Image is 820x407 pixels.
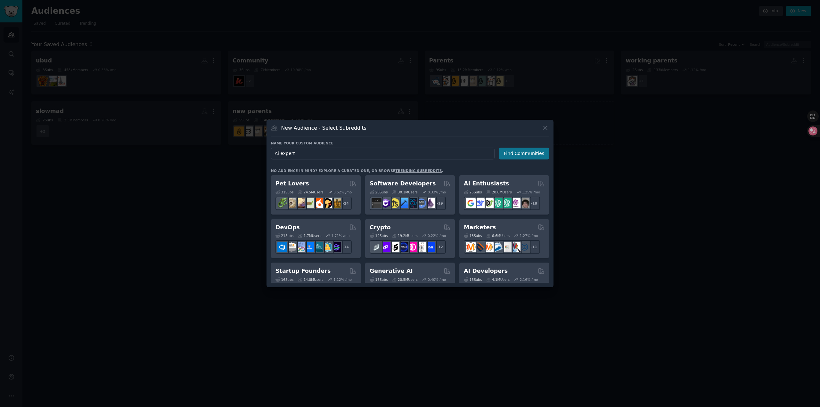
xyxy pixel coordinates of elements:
[392,277,417,282] div: 20.5M Users
[331,242,341,252] img: PlatformEngineers
[370,190,388,194] div: 26 Sub s
[428,190,446,194] div: 0.33 % /mo
[428,277,446,282] div: 0.40 % /mo
[389,242,399,252] img: ethstaker
[395,169,442,173] a: trending subreddits
[372,242,381,252] img: ethfinance
[502,242,512,252] img: googleads
[499,148,549,159] button: Find Communities
[392,233,417,238] div: 19.2M Users
[520,233,538,238] div: 1.27 % /mo
[275,180,309,188] h2: Pet Lovers
[407,242,417,252] img: defiblockchain
[527,197,540,210] div: + 18
[398,198,408,208] img: iOSProgramming
[298,277,323,282] div: 14.0M Users
[277,198,287,208] img: herpetology
[295,198,305,208] img: leopardgeckos
[333,190,352,194] div: 0.52 % /mo
[298,233,321,238] div: 1.7M Users
[275,277,293,282] div: 16 Sub s
[522,190,540,194] div: 1.25 % /mo
[275,267,331,275] h2: Startup Founders
[281,125,366,131] h3: New Audience - Select Subreddits
[520,198,529,208] img: ArtificalIntelligence
[486,233,510,238] div: 6.6M Users
[370,180,436,188] h2: Software Developers
[493,198,503,208] img: chatgpt_promptDesign
[322,242,332,252] img: aws_cdk
[416,242,426,252] img: CryptoNews
[271,168,443,173] div: No audience in mind? Explore a curated one, or browse .
[520,277,538,282] div: 2.16 % /mo
[277,242,287,252] img: azuredevops
[286,242,296,252] img: AWS_Certified_Experts
[425,242,435,252] img: defi_
[389,198,399,208] img: learnjavascript
[484,242,494,252] img: AskMarketing
[333,277,352,282] div: 1.12 % /mo
[475,242,485,252] img: bigseo
[332,233,350,238] div: 1.71 % /mo
[428,233,446,238] div: 0.22 % /mo
[338,197,352,210] div: + 24
[407,198,417,208] img: reactnative
[425,198,435,208] img: elixir
[527,240,540,254] div: + 11
[520,242,529,252] img: OnlineMarketing
[464,233,482,238] div: 18 Sub s
[464,267,508,275] h2: AI Developers
[398,242,408,252] img: web3
[484,198,494,208] img: AItoolsCatalog
[475,198,485,208] img: DeepSeek
[432,197,446,210] div: + 19
[486,190,512,194] div: 20.8M Users
[298,190,323,194] div: 24.5M Users
[275,233,293,238] div: 21 Sub s
[511,198,521,208] img: OpenAIDev
[464,277,482,282] div: 15 Sub s
[502,198,512,208] img: chatgpt_prompts_
[295,242,305,252] img: Docker_DevOps
[271,148,495,159] input: Pick a short name, like "Digital Marketers" or "Movie-Goers"
[466,242,476,252] img: content_marketing
[464,224,496,232] h2: Marketers
[275,190,293,194] div: 31 Sub s
[331,198,341,208] img: dogbreed
[370,233,388,238] div: 19 Sub s
[381,198,390,208] img: csharp
[493,242,503,252] img: Emailmarketing
[464,190,482,194] div: 25 Sub s
[313,242,323,252] img: platformengineering
[322,198,332,208] img: PetAdvice
[392,190,417,194] div: 30.1M Users
[304,198,314,208] img: turtle
[275,224,300,232] h2: DevOps
[286,198,296,208] img: ballpython
[271,141,549,145] h3: Name your custom audience
[486,277,510,282] div: 4.1M Users
[381,242,390,252] img: 0xPolygon
[338,240,352,254] div: + 14
[466,198,476,208] img: GoogleGeminiAI
[464,180,509,188] h2: AI Enthusiasts
[370,277,388,282] div: 16 Sub s
[370,224,391,232] h2: Crypto
[372,198,381,208] img: software
[511,242,521,252] img: MarketingResearch
[304,242,314,252] img: DevOpsLinks
[416,198,426,208] img: AskComputerScience
[370,267,413,275] h2: Generative AI
[313,198,323,208] img: cockatiel
[432,240,446,254] div: + 12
